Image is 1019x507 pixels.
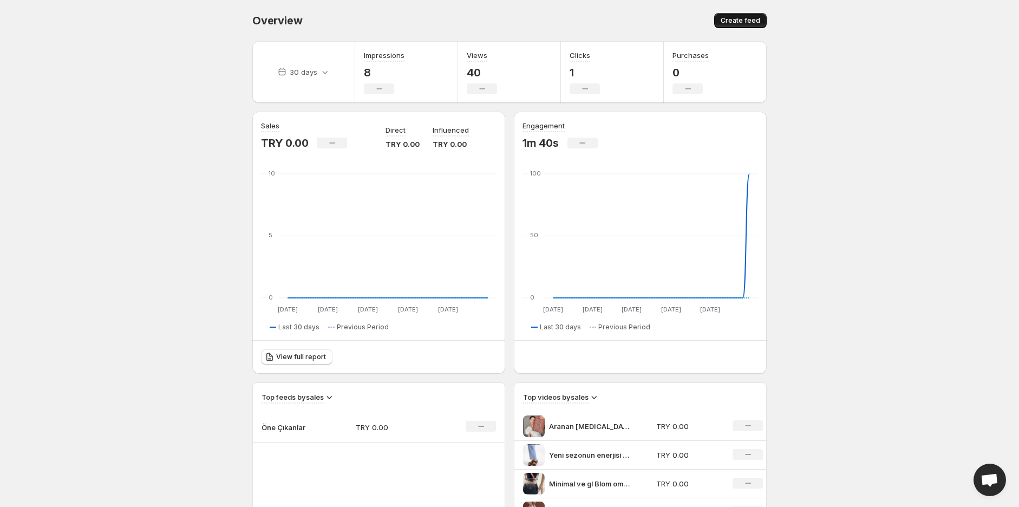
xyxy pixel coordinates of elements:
[523,392,589,402] h3: Top videos by sales
[622,305,642,313] text: [DATE]
[262,422,316,433] p: Öne Çıkanlar
[438,305,458,313] text: [DATE]
[261,349,332,365] a: View full report
[278,323,319,331] span: Last 30 days
[656,450,720,460] p: TRY 0.00
[398,305,418,313] text: [DATE]
[672,50,709,61] h3: Purchases
[269,231,272,239] text: 5
[714,13,767,28] button: Create feed
[656,421,720,432] p: TRY 0.00
[356,422,433,433] p: TRY 0.00
[467,66,497,79] p: 40
[433,125,469,135] p: Influenced
[337,323,389,331] span: Previous Period
[278,305,298,313] text: [DATE]
[262,392,324,402] h3: Top feeds by sales
[530,231,538,239] text: 50
[974,464,1006,496] a: Open chat
[583,305,603,313] text: [DATE]
[543,305,563,313] text: [DATE]
[261,120,279,131] h3: Sales
[549,421,630,432] p: Aranan [MEDICAL_DATA] antas bulundu VDAR Geni i hacmi ve yumuak dokusu ile [MEDICAL_DATA] kombinl...
[261,136,308,149] p: TRY 0.00
[467,50,487,61] h3: Views
[530,294,534,301] text: 0
[570,66,600,79] p: 1
[570,50,590,61] h3: Clicks
[656,478,720,489] p: TRY 0.00
[530,170,541,177] text: 100
[386,125,406,135] p: Direct
[318,305,338,313] text: [DATE]
[522,120,565,131] h3: Engagement
[433,139,469,149] p: TRY 0.00
[269,170,275,177] text: 10
[290,67,317,77] p: 30 days
[386,139,420,149] p: TRY 0.00
[540,323,581,331] span: Last 30 days
[523,444,545,466] img: Yeni sezonun enerjisi her admnda Hafiflii tarz ve esnek yapsyla bu model yaz kombinlerinin tamaml...
[672,66,709,79] p: 0
[358,305,378,313] text: [DATE]
[269,294,273,301] text: 0
[523,415,545,437] img: Aranan yaz antas bulundu VDAR Geni i hacmi ve yumuak dokusu ile yaz kombinlerinin soft aksesuar F...
[364,50,404,61] h3: Impressions
[549,478,630,489] p: Minimal ve gl Blom omuz antasyla sadelii zarafete dntr Gnlkten zel ana her stile uyum salayan tas...
[661,305,681,313] text: [DATE]
[523,473,545,495] img: Minimal ve gl Blom omuz antasyla sadelii zarafete dntr Gnlkten zel ana her stile uyum salayan tas...
[522,136,559,149] p: 1m 40s
[721,16,760,25] span: Create feed
[549,450,630,460] p: Yeni sezonun enerjisi her admnda Hafiflii tarz ve esnek yapsyla bu model [MEDICAL_DATA] kombinler...
[700,305,720,313] text: [DATE]
[598,323,650,331] span: Previous Period
[364,66,404,79] p: 8
[252,14,302,27] span: Overview
[276,353,326,361] span: View full report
